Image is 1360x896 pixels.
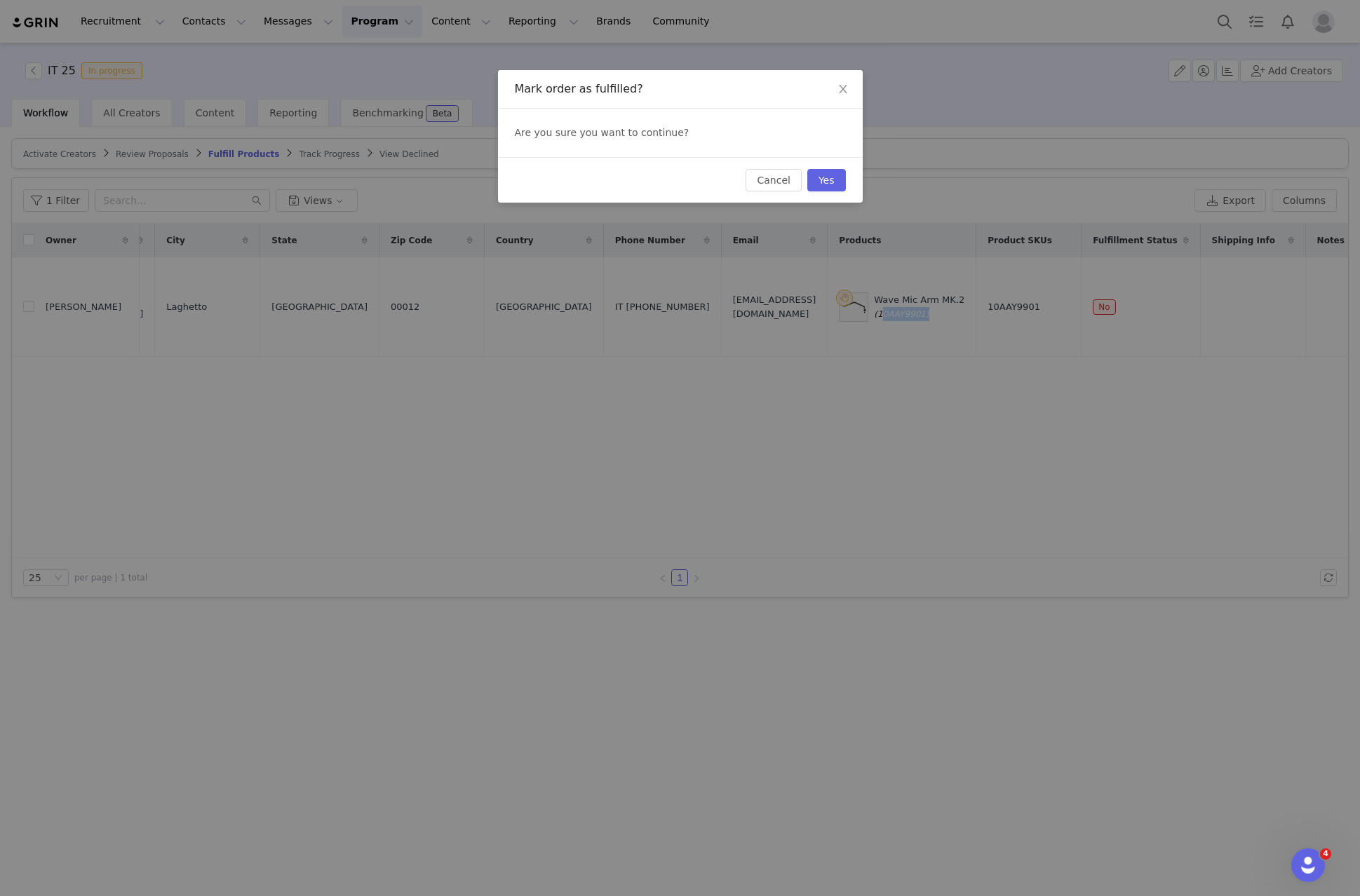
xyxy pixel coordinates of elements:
div: Mark order as fulfilled? [515,81,846,97]
iframe: Intercom live chat [1291,848,1325,882]
button: Close [823,70,863,109]
div: Are you sure you want to continue? [498,109,863,157]
button: Yes [807,169,846,191]
button: Cancel [746,169,801,191]
i: icon: close [837,83,849,95]
span: 4 [1320,848,1331,860]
